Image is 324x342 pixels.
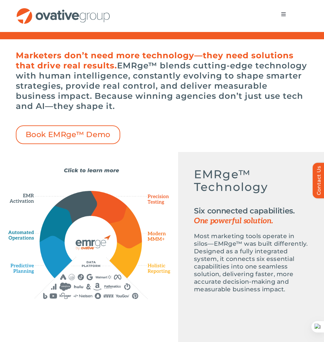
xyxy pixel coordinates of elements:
[194,168,308,199] h5: EMRge™ Technology
[110,206,142,248] path: Modern MMM+
[145,263,171,275] path: Holistic Reporting
[16,50,294,71] span: Marketers don’t need more technology—they need solutions that drive real results.
[275,8,292,21] nav: Menu
[26,130,110,139] span: Book EMRge™ Demo
[143,229,170,245] path: Modern MMM+
[40,206,73,242] path: Automated Operations
[64,216,117,268] path: EMERGE Technology
[8,225,36,241] path: Automated Operations
[194,206,308,226] h2: Six connected capabilities.
[16,50,308,111] h6: EMRge™ blends cutting-edge technology with human intelligence, constantly evolving to shape smart...
[16,125,120,144] a: Book EMRge™ Demo
[40,236,72,277] path: Predictive Planning
[16,7,111,13] a: OG_Full_horizontal_RGB
[11,261,44,276] path: Predictive Planning
[194,216,308,226] span: One powerful solution.
[91,191,127,224] path: Precision Testing
[109,242,142,278] path: Holistic Reporting
[141,192,171,207] path: Precision Testing
[8,185,39,204] path: EMR Activation
[194,232,308,293] p: Most marketing tools operate in silos—EMRge™ was built differently. Designed as a fully integrate...
[55,191,97,223] path: EMR Activation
